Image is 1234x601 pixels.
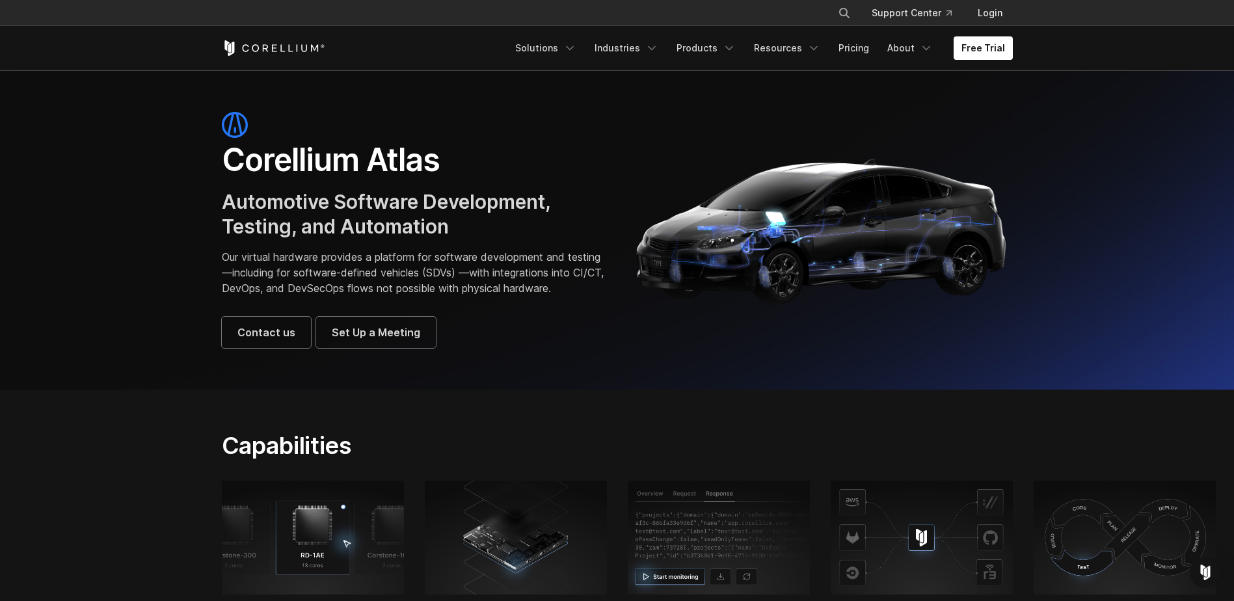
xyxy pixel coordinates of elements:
[222,190,550,238] span: Automotive Software Development, Testing, and Automation
[507,36,584,60] a: Solutions
[630,148,1013,311] img: Corellium_Hero_Atlas_Header
[967,1,1013,25] a: Login
[222,112,248,138] img: atlas-icon
[425,481,607,594] img: server-class Arm hardware; SDV development
[822,1,1013,25] div: Navigation Menu
[222,249,604,296] p: Our virtual hardware provides a platform for software development and testing—including for softw...
[222,317,311,348] a: Contact us
[316,317,436,348] a: Set Up a Meeting
[1190,557,1221,588] div: Open Intercom Messenger
[222,140,604,180] h1: Corellium Atlas
[332,325,420,340] span: Set Up a Meeting
[861,1,962,25] a: Support Center
[222,431,740,460] h2: Capabilities
[1034,481,1216,594] img: Continuous testing using physical devices in CI/CD workflows
[222,481,404,594] img: RD-1AE; 13 cores
[237,325,295,340] span: Contact us
[746,36,828,60] a: Resources
[507,36,1013,60] div: Navigation Menu
[831,36,877,60] a: Pricing
[628,481,810,594] img: Response tab, start monitoring; Tooling Integrations
[831,481,1013,594] img: Corellium platform integrating with AWS, GitHub, and CI tools for secure mobile app testing and D...
[669,36,744,60] a: Products
[954,36,1013,60] a: Free Trial
[879,36,941,60] a: About
[833,1,856,25] button: Search
[587,36,666,60] a: Industries
[222,40,325,56] a: Corellium Home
